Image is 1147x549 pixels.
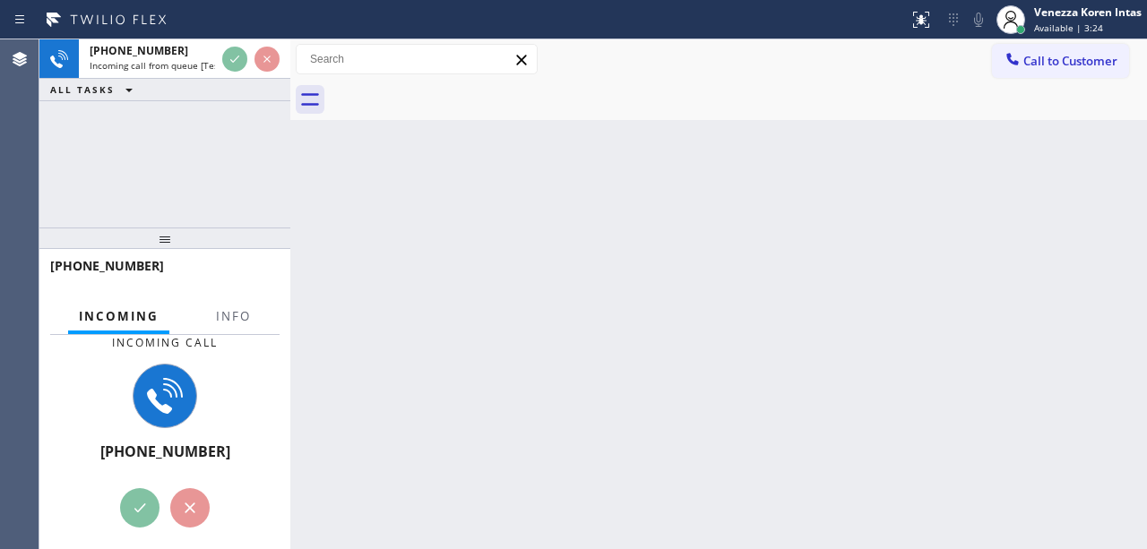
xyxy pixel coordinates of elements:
button: Info [205,299,262,334]
button: Reject [170,488,210,528]
button: Reject [254,47,280,72]
button: ALL TASKS [39,79,151,100]
span: Incoming call from queue [Test] All [90,59,238,72]
span: [PHONE_NUMBER] [100,442,230,461]
button: Mute [966,7,991,32]
input: Search [297,45,537,73]
span: Available | 3:24 [1034,21,1103,34]
button: Accept [222,47,247,72]
span: Info [216,308,251,324]
span: [PHONE_NUMBER] [50,257,164,274]
span: ALL TASKS [50,83,115,96]
span: Incoming call from queue [Test] All [79,463,252,478]
span: Call to Customer [1023,53,1117,69]
span: [PHONE_NUMBER] [90,43,188,58]
span: Incoming call [112,335,218,350]
button: Incoming [68,299,169,334]
button: Accept [120,488,160,528]
div: Venezza Koren Intas [1034,4,1142,20]
button: Call to Customer [992,44,1129,78]
span: Incoming [79,308,159,324]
